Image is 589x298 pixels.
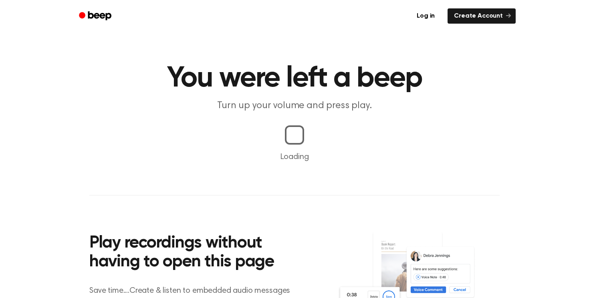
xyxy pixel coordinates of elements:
p: Loading [10,151,579,163]
a: Create Account [448,8,516,24]
h2: Play recordings without having to open this page [89,234,305,272]
h1: You were left a beep [89,64,500,93]
a: Log in [409,7,443,25]
a: Beep [73,8,119,24]
p: Turn up your volume and press play. [141,99,448,113]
